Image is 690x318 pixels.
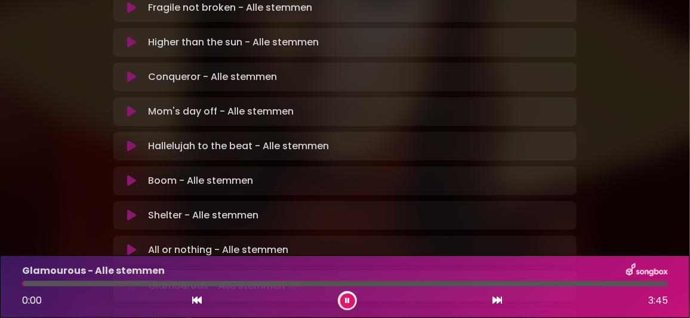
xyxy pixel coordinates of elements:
p: Higher than the sun - Alle stemmen [148,35,319,50]
img: songbox-logo-white.png [626,263,668,279]
span: 3:45 [648,294,668,308]
p: Fragile not broken - Alle stemmen [148,1,312,15]
p: Glamourous - Alle stemmen [22,264,165,278]
p: Conqueror - Alle stemmen [148,70,277,84]
p: All or nothing - Alle stemmen [148,243,288,257]
p: Boom - Alle stemmen [148,174,253,188]
p: Shelter - Alle stemmen [148,208,258,223]
span: 0:00 [22,294,42,307]
p: Hallelujah to the beat - Alle stemmen [148,139,329,153]
p: Mom's day off - Alle stemmen [148,104,294,119]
